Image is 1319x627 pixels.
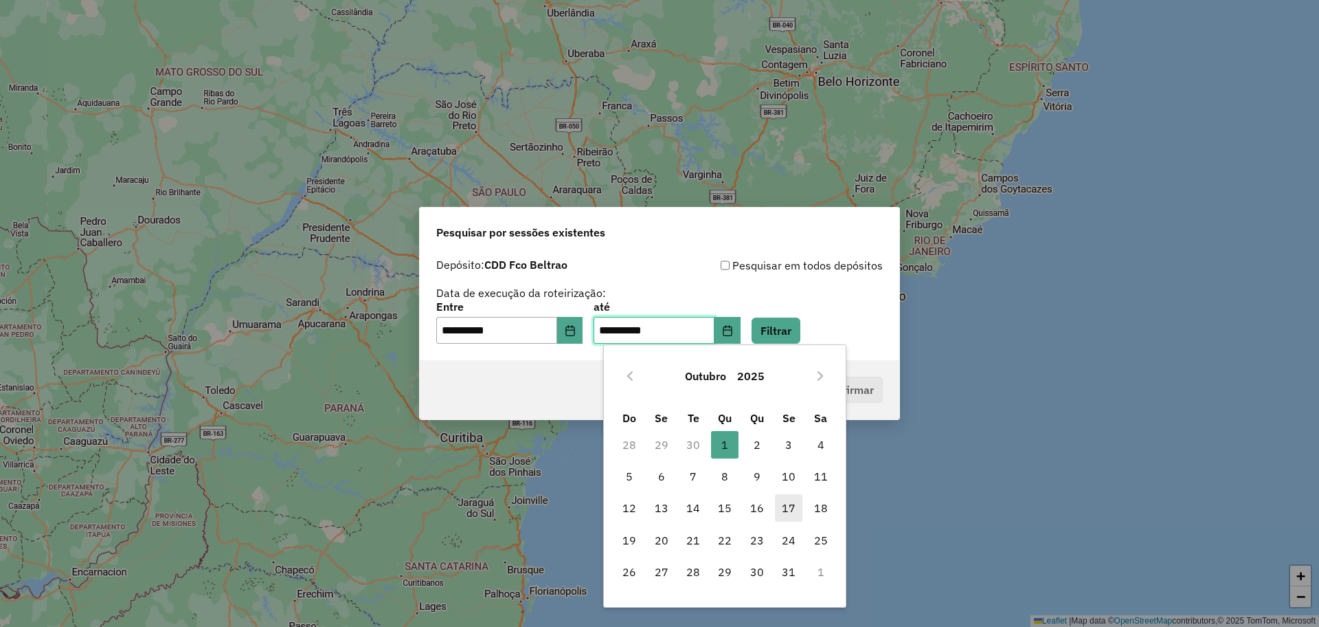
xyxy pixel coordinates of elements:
[773,461,804,492] td: 10
[648,463,675,490] span: 6
[646,461,677,492] td: 6
[679,527,707,554] span: 21
[646,556,677,588] td: 27
[804,492,836,524] td: 18
[711,558,739,586] span: 29
[616,494,643,522] span: 12
[613,492,645,524] td: 12
[659,257,883,274] div: Pesquisar em todos depósitos
[679,558,707,586] span: 28
[613,556,645,588] td: 26
[775,494,802,522] span: 17
[709,461,741,492] td: 8
[804,525,836,556] td: 25
[743,527,771,554] span: 23
[773,428,804,460] td: 3
[436,224,605,241] span: Pesquisar por sessões existentes
[709,525,741,556] td: 22
[782,411,796,425] span: Se
[804,428,836,460] td: 4
[743,558,771,586] span: 30
[814,411,827,425] span: Sa
[741,492,773,524] td: 16
[709,492,741,524] td: 15
[646,492,677,524] td: 13
[773,525,804,556] td: 24
[436,298,583,315] label: Entre
[679,494,707,522] span: 14
[616,527,643,554] span: 19
[709,556,741,588] td: 29
[648,494,675,522] span: 13
[807,431,835,459] span: 4
[677,428,709,460] td: 30
[646,525,677,556] td: 20
[622,411,636,425] span: Do
[648,527,675,554] span: 20
[679,463,707,490] span: 7
[711,494,739,522] span: 15
[714,317,741,344] button: Choose Date
[807,463,835,490] span: 11
[775,527,802,554] span: 24
[804,556,836,588] td: 1
[709,428,741,460] td: 1
[603,344,846,608] div: Choose Date
[616,463,643,490] span: 5
[775,431,802,459] span: 3
[804,461,836,492] td: 11
[677,525,709,556] td: 21
[594,298,740,315] label: até
[741,428,773,460] td: 2
[809,365,831,387] button: Next Month
[775,558,802,586] span: 31
[688,411,699,425] span: Te
[743,431,771,459] span: 2
[773,556,804,588] td: 31
[646,428,677,460] td: 29
[711,431,739,459] span: 1
[677,492,709,524] td: 14
[613,428,645,460] td: 28
[732,360,770,393] button: Choose Year
[677,556,709,588] td: 28
[741,461,773,492] td: 9
[655,411,668,425] span: Se
[807,494,835,522] span: 18
[436,256,567,273] label: Depósito:
[613,461,645,492] td: 5
[743,463,771,490] span: 9
[741,556,773,588] td: 30
[619,365,641,387] button: Previous Month
[557,317,583,344] button: Choose Date
[711,463,739,490] span: 8
[711,527,739,554] span: 22
[750,411,764,425] span: Qu
[648,558,675,586] span: 27
[718,411,732,425] span: Qu
[613,525,645,556] td: 19
[773,492,804,524] td: 17
[741,525,773,556] td: 23
[679,360,732,393] button: Choose Month
[752,318,800,344] button: Filtrar
[743,494,771,522] span: 16
[775,463,802,490] span: 10
[484,258,567,272] strong: CDD Fco Beltrao
[436,285,606,301] label: Data de execução da roteirização:
[616,558,643,586] span: 26
[807,527,835,554] span: 25
[677,461,709,492] td: 7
